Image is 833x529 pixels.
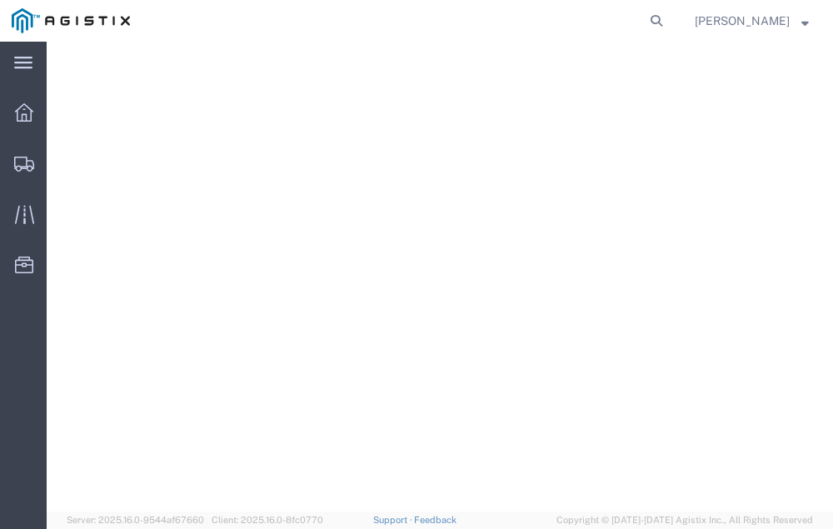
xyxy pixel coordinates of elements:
[414,515,456,525] a: Feedback
[695,12,790,30] span: Neil Coehlo
[694,11,810,31] button: [PERSON_NAME]
[47,42,833,512] iframe: FS Legacy Container
[12,8,130,33] img: logo
[373,515,415,525] a: Support
[67,515,204,525] span: Server: 2025.16.0-9544af67660
[212,515,323,525] span: Client: 2025.16.0-8fc0770
[556,513,813,527] span: Copyright © [DATE]-[DATE] Agistix Inc., All Rights Reserved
